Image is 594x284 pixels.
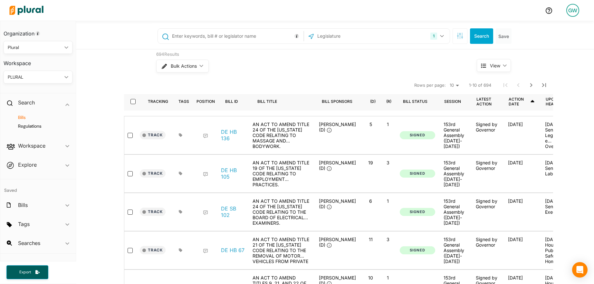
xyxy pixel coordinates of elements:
div: Add tags [179,210,182,214]
a: DE SB 102 [221,205,245,218]
div: (D) [370,99,376,104]
input: select-row-state-de-153-sb102 [128,210,133,215]
p: 1 [382,198,394,204]
p: 19 [365,160,377,165]
h2: Explore [18,161,37,168]
div: (R) [386,99,391,104]
div: Bill ID [225,99,238,104]
div: Add Position Statement [203,210,208,215]
button: Export [6,265,48,279]
span: Search Filters [457,33,463,38]
div: Signed by Governor [471,122,503,149]
input: select-row-state-de-153-hb67 [128,248,133,253]
div: Bill Status [403,99,427,104]
button: First Page [499,79,512,92]
p: 3 [382,160,394,165]
h2: Search [18,99,35,106]
div: Session [444,99,461,104]
h4: Saved [0,179,76,195]
a: DE HB 136 [221,129,245,142]
button: Search [470,28,493,44]
div: [DATE] [503,122,540,149]
span: View [490,62,500,69]
input: select-row-state-de-153-hb136 [128,133,133,138]
div: Tracking [148,99,168,104]
h2: Tags [18,220,30,228]
h3: Organization [4,24,72,38]
div: 153rd General Assembly ([DATE]-[DATE]) [444,198,465,226]
span: Export [15,269,35,275]
button: Save [496,28,512,44]
div: Action Date [509,97,530,106]
div: Upcoming Hearing [546,93,573,111]
button: Track [140,246,166,254]
div: Bill Sponsors [322,93,352,111]
div: GW [566,4,579,17]
div: Bill Sponsors [322,99,352,104]
a: GW [561,1,584,19]
div: (D) [370,93,376,111]
div: Upcoming Hearing [546,97,567,106]
div: Plural [8,44,62,51]
div: Bill Title [257,93,283,111]
input: Enter keywords, bill # or legislator name [171,30,302,42]
span: [PERSON_NAME] (D) [319,160,356,171]
span: 1-10 of 694 [469,82,491,89]
p: 5 [365,122,377,127]
a: Regulations [10,123,69,129]
span: [PERSON_NAME] (D) [319,237,356,248]
div: Latest Action [476,97,498,106]
div: Action Date [509,93,535,111]
input: select-row-state-de-153-hb105 [128,171,133,176]
div: PLURAL [8,74,62,81]
div: AN ACT TO AMEND TITLE 24 OF THE [US_STATE] CODE RELATING TO THE BOARD OF ELECTRICAL EXAMINERS. [249,198,314,226]
div: Session [444,93,467,111]
button: Next Page [525,79,538,92]
div: Bill Title [257,99,277,104]
div: Tooltip anchor [294,33,300,39]
button: Signed [400,131,435,139]
p: 1 [382,122,394,127]
div: [DATE] [503,237,540,264]
div: Tags [178,99,189,104]
div: Open Intercom Messenger [572,262,588,278]
div: Add Position Statement [203,249,208,254]
div: AN ACT TO AMEND TITLE 24 OF THE [US_STATE] CODE RELATING TO MASSAGE AND BODYWORK. [249,122,314,149]
div: Add Position Statement [203,133,208,139]
button: Track [140,131,166,139]
span: [PERSON_NAME] (D) [319,198,356,209]
input: select-all-rows [130,99,136,104]
button: Signed [400,170,435,178]
p: 1 [382,275,394,280]
button: Bulk Actions [156,60,209,73]
button: 1 [428,30,448,42]
a: Bills [10,114,69,121]
div: Tooltip anchor [35,31,41,36]
div: Latest Action [476,93,498,111]
h2: Workspace [18,142,45,149]
a: DE HB 105 [221,167,245,180]
p: [DATE] - House Public Safety & Homeland Security [545,237,567,259]
button: Last Page [538,79,551,92]
button: Track [140,208,166,216]
div: 694 Results [156,51,453,58]
div: Tags [178,93,189,111]
div: 153rd General Assembly ([DATE]-[DATE]) [444,122,465,149]
div: Position [196,99,215,104]
div: Position [196,93,215,111]
div: 1 [430,33,437,40]
p: [DATE] - Senate Executive [545,198,567,215]
span: [PERSON_NAME] (D) [319,122,356,132]
p: 3 [382,237,394,242]
input: Legislature [317,30,386,42]
h3: Workspace [4,54,72,68]
h2: Searches [18,240,40,247]
div: Add tags [179,248,182,252]
div: [DATE] [503,198,540,226]
div: 153rd General Assembly ([DATE]-[DATE]) [444,160,465,187]
div: [DATE] [503,160,540,187]
span: Rows per page: [414,82,446,89]
div: Signed by Governor [471,160,503,187]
